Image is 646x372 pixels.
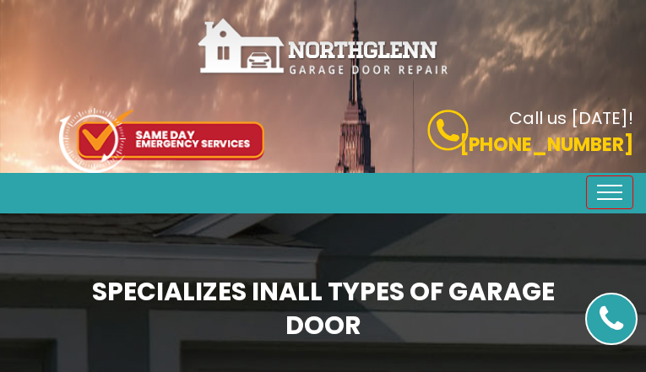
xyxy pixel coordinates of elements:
[336,110,634,159] a: Call us [DATE]! [PHONE_NUMBER]
[336,131,634,159] p: [PHONE_NUMBER]
[197,17,450,77] img: Northglenn.png
[279,273,555,343] span: All Types of Garage Door
[586,175,633,209] button: Toggle navigation
[92,273,555,343] b: Specializes in
[59,108,264,173] img: icon-top.png
[509,106,633,130] b: Call us [DATE]!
